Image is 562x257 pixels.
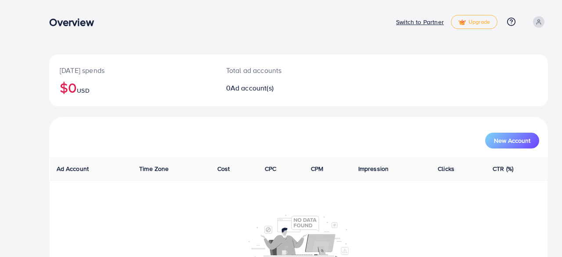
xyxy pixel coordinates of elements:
span: USD [77,86,89,95]
span: Impression [358,164,389,173]
h3: Overview [49,16,101,29]
span: CTR (%) [493,164,513,173]
button: New Account [485,133,539,148]
span: Ad account(s) [231,83,274,93]
img: tick [458,19,466,25]
p: Total ad accounts [226,65,330,76]
span: New Account [494,138,530,144]
p: Switch to Partner [396,17,444,27]
h2: $0 [60,79,205,96]
span: Upgrade [458,19,490,25]
span: Cost [217,164,230,173]
span: Time Zone [139,164,169,173]
h2: 0 [226,84,330,92]
p: [DATE] spends [60,65,205,76]
a: tickUpgrade [451,15,497,29]
span: CPC [265,164,276,173]
span: Ad Account [57,164,89,173]
span: Clicks [438,164,454,173]
span: CPM [311,164,323,173]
